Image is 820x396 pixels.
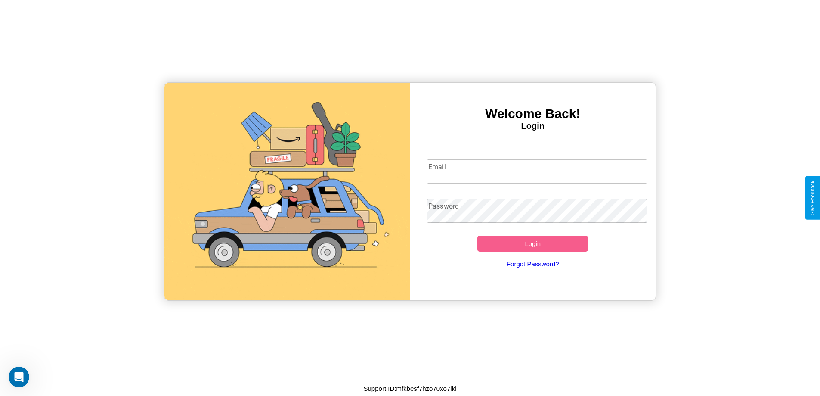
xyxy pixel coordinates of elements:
a: Forgot Password? [422,252,643,276]
button: Login [477,236,588,252]
h4: Login [410,121,656,131]
img: gif [164,83,410,300]
h3: Welcome Back! [410,106,656,121]
p: Support ID: mfkbesf7hzo70xo7lkl [364,383,457,394]
div: Give Feedback [810,181,816,215]
iframe: Intercom live chat [9,367,29,387]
